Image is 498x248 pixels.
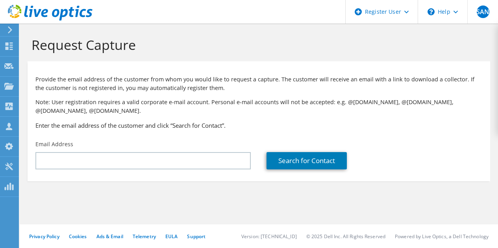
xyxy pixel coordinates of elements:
[96,233,123,240] a: Ads & Email
[35,75,482,92] p: Provide the email address of the customer from whom you would like to request a capture. The cust...
[133,233,156,240] a: Telemetry
[267,152,347,169] a: Search for Contact
[428,8,435,15] svg: \n
[306,233,385,240] li: © 2025 Dell Inc. All Rights Reserved
[395,233,489,240] li: Powered by Live Optics, a Dell Technology
[31,37,482,53] h1: Request Capture
[35,98,482,115] p: Note: User registration requires a valid corporate e-mail account. Personal e-mail accounts will ...
[35,140,73,148] label: Email Address
[477,6,489,18] span: SAN
[29,233,59,240] a: Privacy Policy
[69,233,87,240] a: Cookies
[241,233,297,240] li: Version: [TECHNICAL_ID]
[35,121,482,130] h3: Enter the email address of the customer and click “Search for Contact”.
[165,233,178,240] a: EULA
[187,233,205,240] a: Support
